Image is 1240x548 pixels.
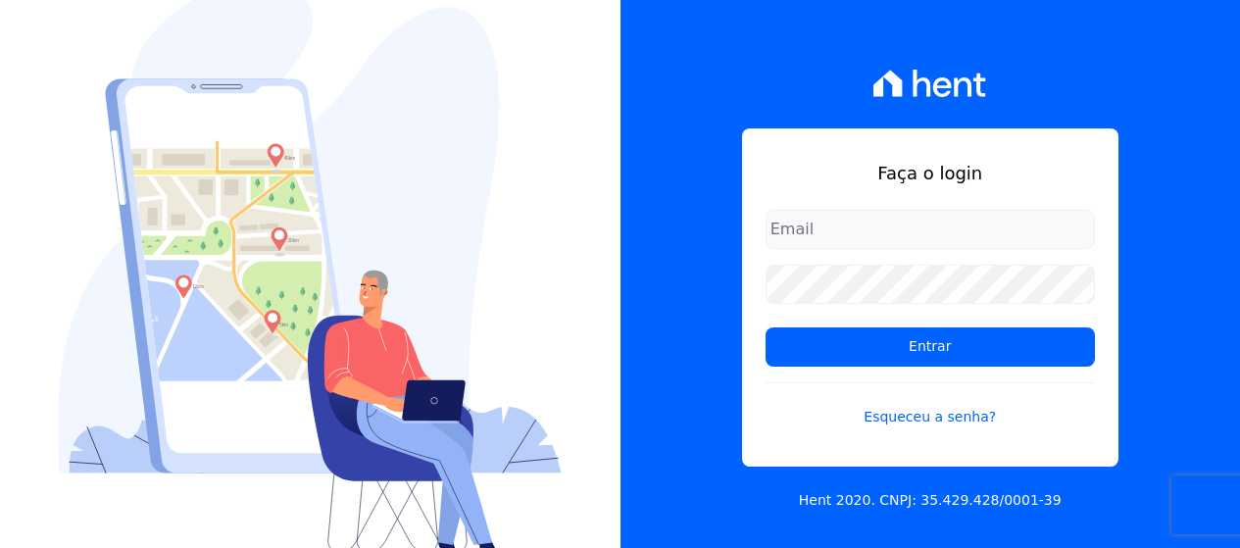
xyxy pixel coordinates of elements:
input: Email [766,210,1095,249]
input: Entrar [766,327,1095,367]
p: Hent 2020. CNPJ: 35.429.428/0001-39 [799,490,1062,511]
a: Esqueceu a senha? [766,382,1095,427]
h1: Faça o login [766,160,1095,186]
